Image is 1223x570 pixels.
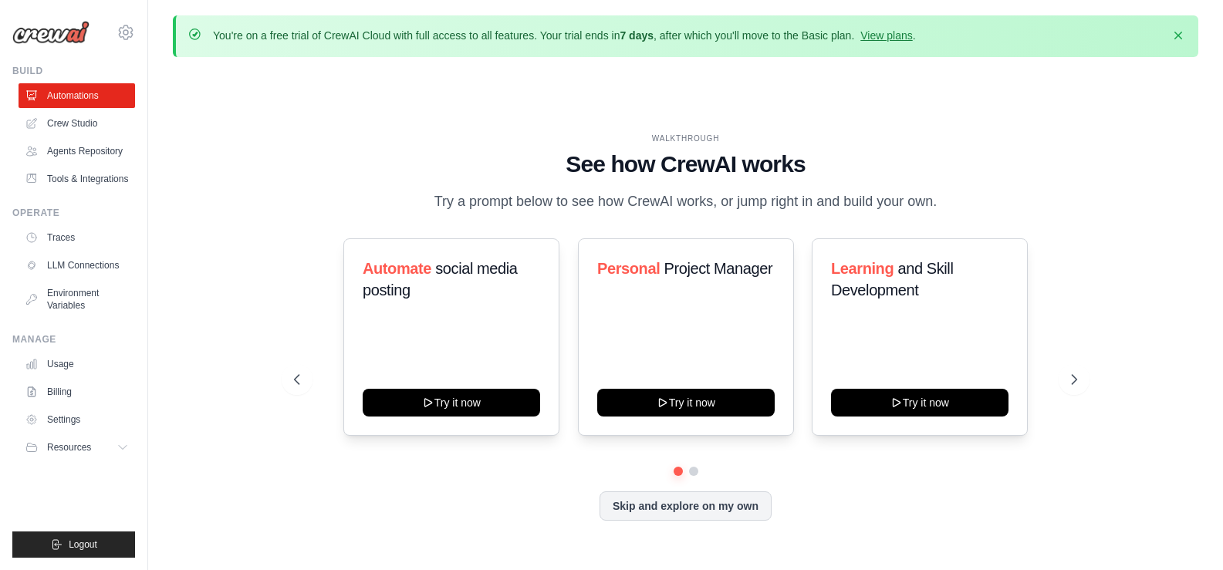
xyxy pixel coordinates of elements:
[19,281,135,318] a: Environment Variables
[427,191,945,213] p: Try a prompt below to see how CrewAI works, or jump right in and build your own.
[19,225,135,250] a: Traces
[19,253,135,278] a: LLM Connections
[12,65,135,77] div: Build
[294,150,1077,178] h1: See how CrewAI works
[363,389,540,417] button: Try it now
[12,333,135,346] div: Manage
[363,260,431,277] span: Automate
[69,538,97,551] span: Logout
[19,435,135,460] button: Resources
[620,29,654,42] strong: 7 days
[294,133,1077,144] div: WALKTHROUGH
[831,389,1008,417] button: Try it now
[860,29,912,42] a: View plans
[19,111,135,136] a: Crew Studio
[47,441,91,454] span: Resources
[597,389,775,417] button: Try it now
[19,139,135,164] a: Agents Repository
[363,260,518,298] span: social media posting
[664,260,772,277] span: Project Manager
[213,28,916,43] p: You're on a free trial of CrewAI Cloud with full access to all features. Your trial ends in , aft...
[12,531,135,558] button: Logout
[19,83,135,108] a: Automations
[12,21,90,44] img: Logo
[831,260,894,277] span: Learning
[19,407,135,432] a: Settings
[19,379,135,404] a: Billing
[19,352,135,376] a: Usage
[831,260,953,298] span: and Skill Development
[12,207,135,219] div: Operate
[600,491,772,521] button: Skip and explore on my own
[597,260,660,277] span: Personal
[19,167,135,191] a: Tools & Integrations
